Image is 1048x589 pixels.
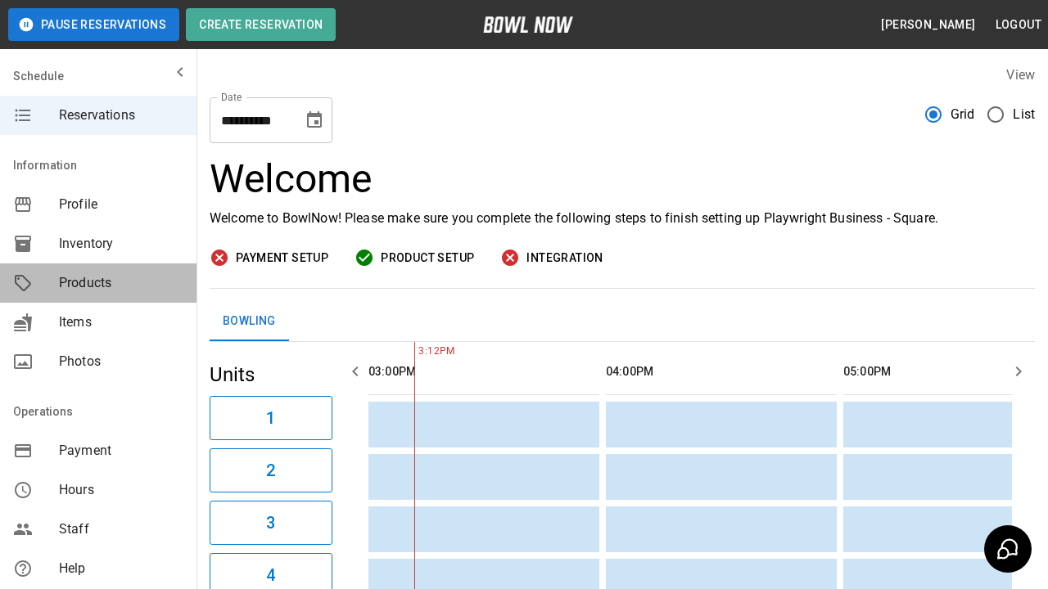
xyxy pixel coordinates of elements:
span: Payment [59,441,183,461]
h6: 4 [266,562,275,588]
div: inventory tabs [210,302,1035,341]
span: List [1013,105,1035,124]
span: Items [59,312,183,332]
button: 1 [210,396,332,440]
button: Pause Reservations [8,8,179,41]
button: [PERSON_NAME] [874,10,982,40]
span: Payment Setup [236,248,328,268]
button: 3 [210,501,332,545]
h3: Welcome [210,156,1035,202]
img: logo [483,16,573,33]
label: View [1006,67,1035,83]
span: 3:12PM [414,344,418,360]
button: Choose date, selected date is Aug 29, 2025 [298,104,331,137]
p: Welcome to BowlNow! Please make sure you complete the following steps to finish setting up Playwr... [210,209,1035,228]
span: Help [59,559,183,578]
button: Bowling [210,302,289,341]
button: Create Reservation [186,8,336,41]
span: Products [59,273,183,293]
span: Hours [59,480,183,500]
span: Product Setup [381,248,474,268]
span: Staff [59,519,183,539]
button: 2 [210,448,332,492]
h6: 2 [266,457,275,483]
h6: 1 [266,405,275,431]
span: Photos [59,352,183,371]
span: Grid [951,105,975,124]
h5: Units [210,362,332,388]
button: Logout [989,10,1048,40]
span: Profile [59,195,183,214]
span: Inventory [59,234,183,254]
span: Integration [526,248,603,268]
span: Reservations [59,106,183,125]
h6: 3 [266,510,275,536]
